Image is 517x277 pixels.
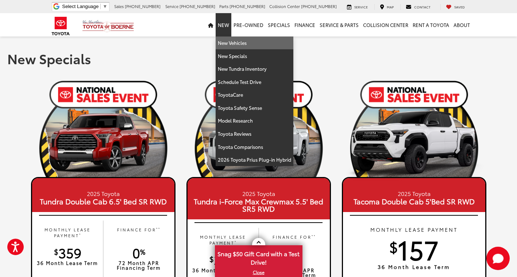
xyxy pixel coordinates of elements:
[186,78,331,177] img: 19_1754410595.png
[266,13,292,36] a: Specials
[486,247,510,270] button: Toggle Chat Window
[216,88,293,101] a: ToyotaCare
[410,13,451,36] a: Rent a Toyota
[31,78,175,177] img: 19_1754410595.png
[451,13,472,36] a: About
[389,236,398,257] sup: $
[262,234,326,246] p: FINANCE FOR
[216,141,293,154] a: Toyota Comparisons
[34,197,173,205] span: Tundra Double Cab 6.5' Bed SR RWD
[82,20,134,32] img: Vic Vaughan Toyota of Boerne
[216,127,293,141] a: Toyota Reviews
[62,4,107,9] a: Select Language​
[186,109,331,182] img: 25_Tundra_Capstone_White_Left
[317,13,361,36] a: Service & Parts: Opens in a new tab
[400,4,436,10] a: Contact
[219,3,228,9] span: Parts
[454,4,465,9] span: Saved
[229,3,265,9] span: [PHONE_NUMBER]
[209,250,237,269] span: 389
[301,3,337,9] span: [PHONE_NUMBER]
[54,243,81,262] span: 359
[7,51,510,66] h1: New Specials
[343,264,485,269] p: 36 Month Lease Term
[361,13,410,36] a: Collision Center
[140,246,145,257] sup: %
[209,254,214,264] sup: $
[216,62,293,76] a: New Tundra Inventory
[36,227,100,239] p: MONTHLY LEASE PAYMENT
[216,76,293,89] a: Schedule Test Drive
[100,4,101,9] span: ​
[216,36,293,50] a: New Vehicles
[216,13,231,36] a: New
[345,197,483,205] span: Tacoma Double Cab 5'Bed SR RWD
[107,227,171,239] p: FINANCE FOR
[216,101,293,115] a: Toyota Safety Sense
[206,13,216,36] a: Home
[189,189,328,197] small: 2025 Toyota
[343,226,485,233] p: MONTHLY LEASE PAYMENT
[354,4,368,9] span: Service
[47,14,74,38] img: Toyota
[414,4,431,9] span: Contact
[216,246,302,268] span: Snag $50 Gift Card with a Test Drive!
[389,230,439,267] span: 157
[191,268,255,273] p: 36 Month Lease Term
[62,4,99,9] span: Select Language
[216,114,293,127] a: Model Research
[292,13,317,36] a: Finance
[342,4,373,10] a: Service
[231,13,266,36] a: Pre-Owned
[440,4,470,10] a: My Saved Vehicles
[125,3,161,9] span: [PHONE_NUMBER]
[216,153,293,166] a: 2026 Toyota Prius Plug-in Hybrid
[107,261,171,270] p: 72 Month APR Financing Term
[342,78,486,177] img: 19_1754410595.png
[342,109,486,182] img: 25_Tacoma_TRD_Pro_Ice_Cap_Black_Roof_Left
[374,4,399,10] a: Map
[180,3,215,9] span: [PHONE_NUMBER]
[31,109,175,182] img: 25_Tundra_Capstone_Red_Left
[345,189,483,197] small: 2025 Toyota
[132,243,145,262] span: 0
[216,50,293,63] a: New Specials
[165,3,178,9] span: Service
[387,4,394,9] span: Map
[191,234,255,246] p: MONTHLY LEASE PAYMENT
[486,247,510,270] svg: Start Chat
[54,246,58,257] sup: $
[269,3,300,9] span: Collision Center
[103,4,107,9] span: ▼
[34,189,173,197] small: 2025 Toyota
[189,197,328,212] span: Tundra i-Force Max Crewmax 5.5' Bed SR5 RWD
[36,261,100,265] p: 36 Month Lease Term
[114,3,124,9] span: Sales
